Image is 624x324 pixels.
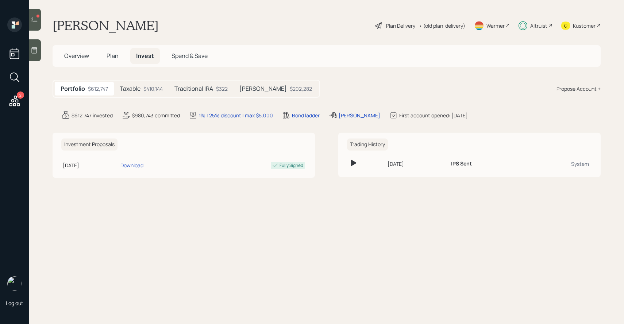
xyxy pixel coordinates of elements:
div: $612,747 [88,85,108,93]
h6: Trading History [347,138,388,151]
span: Overview [64,52,89,60]
h5: [PERSON_NAME] [239,85,287,92]
div: Bond ladder [292,112,320,119]
div: Fully Signed [280,162,303,169]
div: Warmer [486,22,505,30]
div: $410,144 [143,85,163,93]
img: sami-boghos-headshot.png [7,276,22,291]
div: [PERSON_NAME] [339,112,380,119]
div: Propose Account + [556,85,601,93]
span: Spend & Save [172,52,208,60]
div: [DATE] [388,160,445,168]
h6: IPS Sent [451,161,472,167]
div: System [527,160,589,168]
div: Log out [6,300,23,307]
div: Plan Delivery [386,22,415,30]
div: Kustomer [573,22,596,30]
span: Invest [136,52,154,60]
div: $322 [216,85,228,93]
div: $980,743 committed [132,112,180,119]
span: Plan [107,52,119,60]
div: 2 [17,91,24,99]
div: $202,282 [290,85,312,93]
div: • (old plan-delivery) [419,22,465,30]
h5: Portfolio [61,85,85,92]
div: First account opened: [DATE] [399,112,468,119]
h6: Investment Proposals [61,138,118,151]
div: Altruist [530,22,547,30]
h1: [PERSON_NAME] [53,17,159,34]
h5: Taxable [120,85,140,92]
div: $612,747 invested [72,112,113,119]
div: Download [120,161,143,169]
div: 1% | 25% discount | max $5,000 [199,112,273,119]
div: [DATE] [63,161,118,169]
h5: Traditional IRA [174,85,213,92]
